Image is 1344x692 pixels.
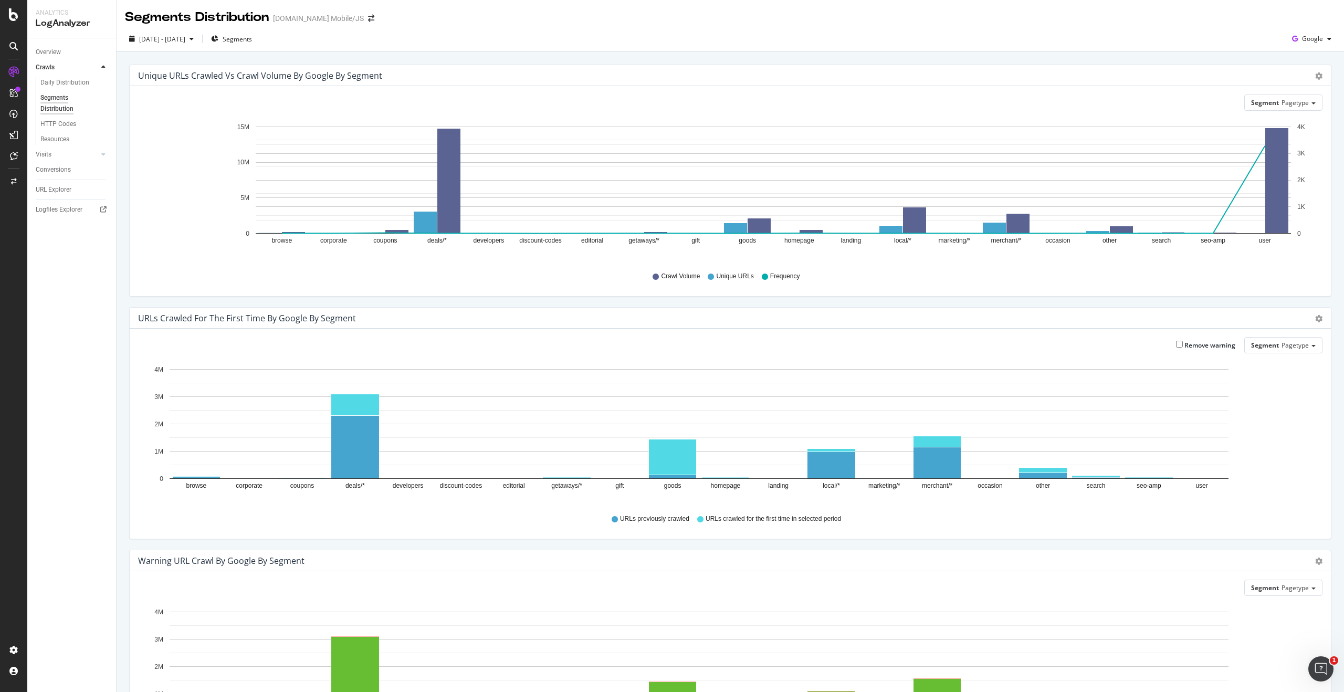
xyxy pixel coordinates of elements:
[237,159,249,166] text: 10M
[207,30,256,47] button: Segments
[1195,483,1207,490] text: user
[40,119,76,130] div: HTTP Codes
[519,237,562,245] text: discount-codes
[138,119,1315,262] svg: A chart.
[40,92,99,114] div: Segments Distribution
[36,62,55,73] div: Crawls
[1302,34,1323,43] span: Google
[368,15,374,22] div: arrow-right-arrow-left
[36,149,98,160] a: Visits
[691,237,700,245] text: gift
[154,448,163,455] text: 1M
[373,237,397,245] text: coupons
[768,483,789,490] text: landing
[1297,203,1305,211] text: 1K
[345,483,365,490] text: deals/*
[1315,558,1322,565] div: gear
[36,184,71,195] div: URL Explorer
[1251,341,1279,350] span: Segment
[503,483,525,490] text: editorial
[1251,98,1279,107] span: Segment
[1086,483,1105,490] text: search
[664,483,681,490] text: goods
[474,237,505,245] text: developers
[36,204,109,215] a: Logfiles Explorer
[894,237,911,245] text: local/*
[154,366,163,373] text: 4M
[1315,315,1322,322] div: gear
[40,119,109,130] a: HTTP Codes
[36,47,109,58] a: Overview
[154,636,163,643] text: 3M
[1176,341,1183,348] input: Remove warning
[36,17,108,29] div: LogAnalyzer
[868,483,900,490] text: marketing/*
[1102,237,1117,245] text: other
[1036,483,1050,490] text: other
[139,35,185,44] span: [DATE] - [DATE]
[160,475,163,483] text: 0
[615,483,624,490] text: gift
[186,483,207,490] text: browse
[581,237,603,245] text: editorial
[440,483,482,490] text: discount-codes
[138,555,304,566] div: Warning URL Crawl by google by Segment
[246,230,249,237] text: 0
[1308,656,1333,681] iframe: Intercom live chat
[1251,583,1279,592] span: Segment
[273,13,364,24] div: [DOMAIN_NAME] Mobile/JS
[125,30,198,47] button: [DATE] - [DATE]
[922,483,952,490] text: merchant/*
[1045,237,1070,245] text: occasion
[240,194,249,202] text: 5M
[223,35,252,44] span: Segments
[1288,30,1336,47] button: Google
[1282,583,1309,592] span: Pagetype
[711,483,741,490] text: homepage
[1137,483,1161,490] text: seo-amp
[36,62,98,73] a: Crawls
[939,237,971,245] text: marketing/*
[991,237,1021,245] text: merchant/*
[36,8,108,17] div: Analytics
[40,77,89,88] div: Daily Distribution
[1297,150,1305,158] text: 3K
[628,237,659,245] text: getaways/*
[978,483,1002,490] text: occasion
[1282,98,1309,107] span: Pagetype
[36,164,71,175] div: Conversions
[40,134,69,145] div: Resources
[716,272,753,281] span: Unique URLs
[320,237,347,245] text: corporate
[290,483,314,490] text: coupons
[427,237,447,245] text: deals/*
[36,204,82,215] div: Logfiles Explorer
[823,483,840,490] text: local/*
[1297,123,1305,131] text: 4K
[784,237,814,245] text: homepage
[154,609,163,616] text: 4M
[1282,341,1309,350] span: Pagetype
[1297,230,1301,237] text: 0
[841,237,861,245] text: landing
[138,70,382,81] div: Unique URLs Crawled vs Crawl Volume by google by Segment
[154,663,163,670] text: 2M
[138,362,1315,505] svg: A chart.
[36,164,109,175] a: Conversions
[40,134,109,145] a: Resources
[36,149,51,160] div: Visits
[154,393,163,401] text: 3M
[36,184,109,195] a: URL Explorer
[706,515,841,523] span: URLs crawled for the first time in selected period
[237,123,249,131] text: 15M
[1201,237,1225,245] text: seo-amp
[661,272,700,281] span: Crawl Volume
[1315,72,1322,80] div: gear
[1259,237,1271,245] text: user
[138,313,356,323] div: URLs Crawled for the First Time by google by Segment
[40,77,109,88] a: Daily Distribution
[125,8,269,26] div: Segments Distribution
[551,483,582,490] text: getaways/*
